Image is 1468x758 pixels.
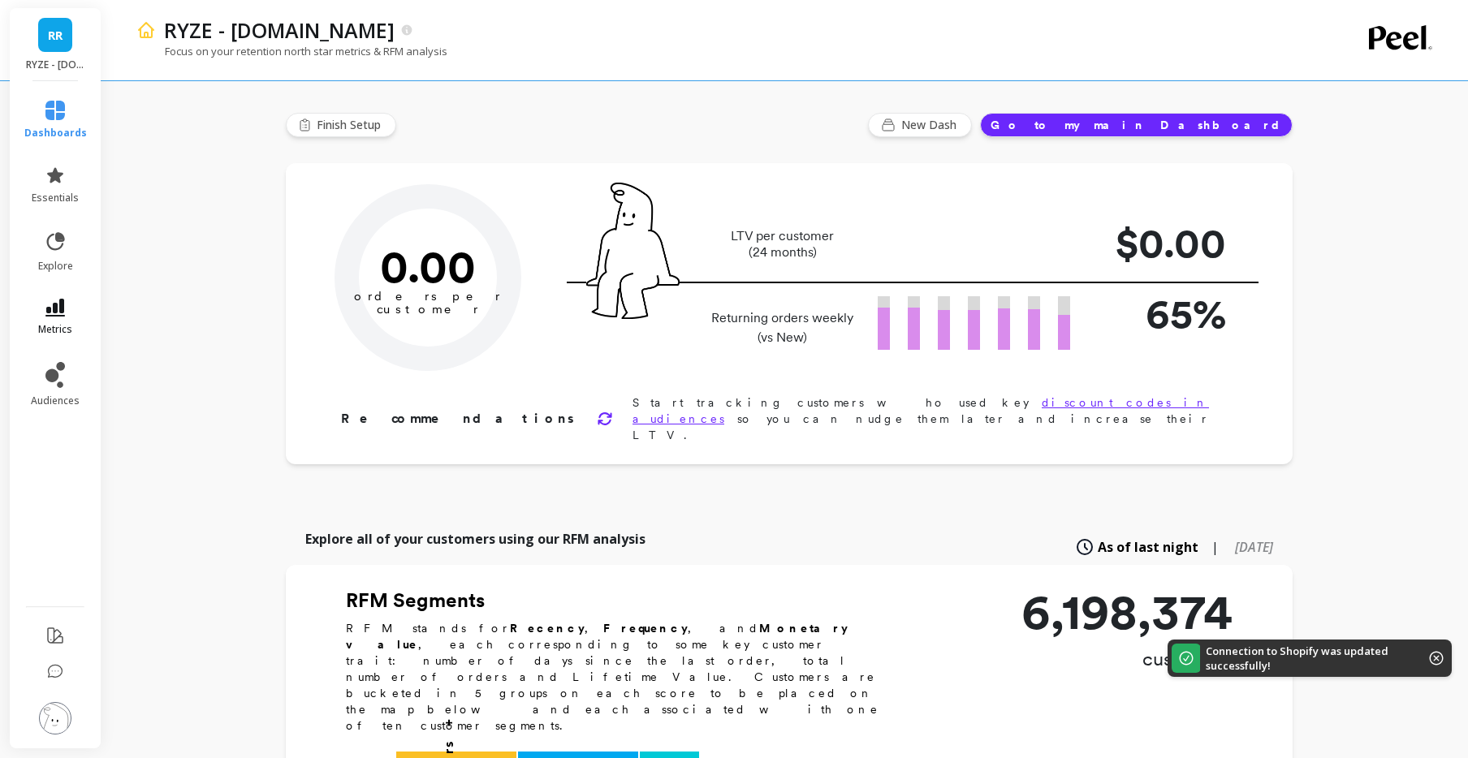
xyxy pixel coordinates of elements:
button: New Dash [868,113,972,137]
span: [DATE] [1235,538,1273,556]
span: RR [48,26,63,45]
img: pal seatted on line [586,183,680,319]
span: As of last night [1098,537,1198,557]
tspan: customer [377,302,480,317]
p: Focus on your retention north star metrics & RFM analysis [136,44,447,58]
span: metrics [38,323,72,336]
p: 6,198,374 [1021,588,1233,636]
span: essentials [32,192,79,205]
p: customers [1021,646,1233,672]
b: Frequency [603,622,688,635]
p: $0.00 [1096,213,1226,273]
img: header icon [136,20,156,40]
p: Explore all of your customers using our RFM analysis [305,529,645,549]
img: profile picture [39,702,71,734]
p: Returning orders weekly (vs New) [706,308,858,347]
p: RFM stands for , , and , each corresponding to some key customer trait: number of days since the ... [346,620,898,734]
p: RYZE - ryzeup.myshopify.com [26,58,85,71]
p: Connection to Shopify was updated successfully! [1206,644,1405,673]
span: Finish Setup [317,117,386,133]
tspan: orders per [354,289,502,304]
button: Finish Setup [286,113,396,137]
h2: RFM Segments [346,588,898,614]
p: Start tracking customers who used key so you can nudge them later and increase their LTV. [633,394,1241,443]
span: audiences [31,394,80,407]
span: explore [38,260,73,273]
p: LTV per customer (24 months) [706,228,858,261]
button: Go to my main Dashboard [980,113,1293,137]
span: dashboards [24,127,87,140]
p: Recommendations [341,409,577,429]
b: Recency [510,622,585,635]
p: RYZE - ryzeup.myshopify.com [164,16,395,44]
span: New Dash [901,117,961,133]
text: 0.00 [380,239,476,293]
p: 65% [1096,283,1226,344]
span: | [1211,537,1219,557]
